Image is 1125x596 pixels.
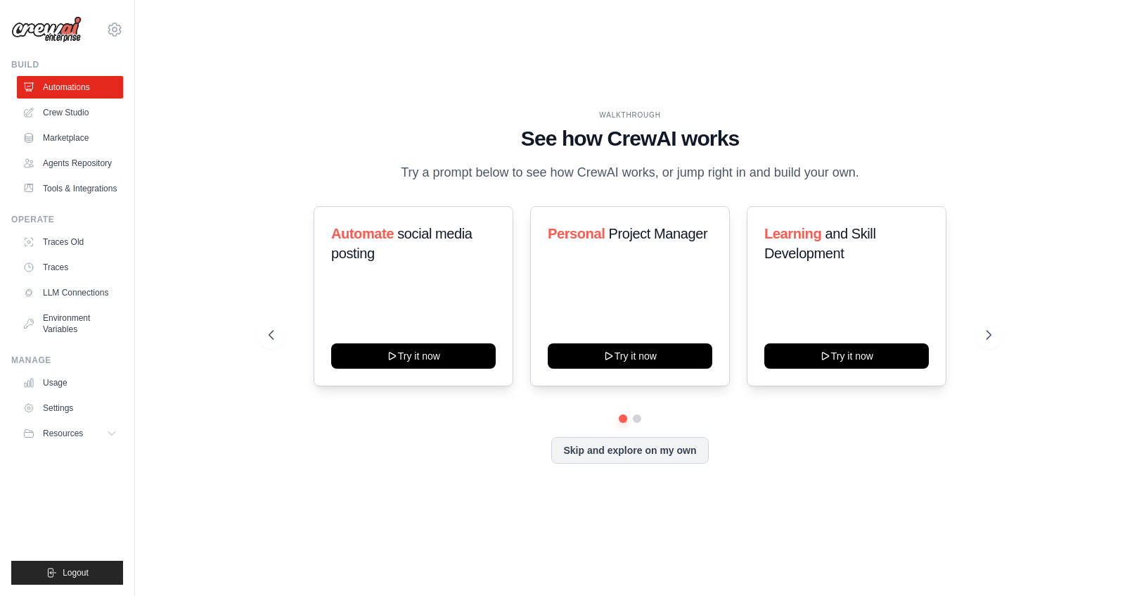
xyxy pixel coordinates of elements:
[17,256,123,279] a: Traces
[17,281,123,304] a: LLM Connections
[11,355,123,366] div: Manage
[331,226,394,241] span: Automate
[11,561,123,585] button: Logout
[11,16,82,43] img: Logo
[609,226,708,241] span: Project Manager
[394,163,866,183] p: Try a prompt below to see how CrewAI works, or jump right in and build your own.
[331,226,472,261] span: social media posting
[548,343,712,369] button: Try it now
[548,226,605,241] span: Personal
[764,343,929,369] button: Try it now
[17,76,123,99] a: Automations
[551,437,708,464] button: Skip and explore on my own
[17,152,123,175] a: Agents Repository
[63,567,89,578] span: Logout
[764,226,875,261] span: and Skill Development
[17,422,123,445] button: Resources
[17,397,123,419] a: Settings
[331,343,496,369] button: Try it now
[17,231,123,253] a: Traces Old
[17,372,123,394] a: Usage
[269,126,991,151] h1: See how CrewAI works
[1055,528,1125,596] iframe: Chat Widget
[17,127,123,149] a: Marketplace
[11,214,123,225] div: Operate
[43,428,83,439] span: Resources
[17,307,123,341] a: Environment Variables
[17,101,123,124] a: Crew Studio
[269,110,991,120] div: WALKTHROUGH
[11,59,123,70] div: Build
[17,177,123,200] a: Tools & Integrations
[764,226,821,241] span: Learning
